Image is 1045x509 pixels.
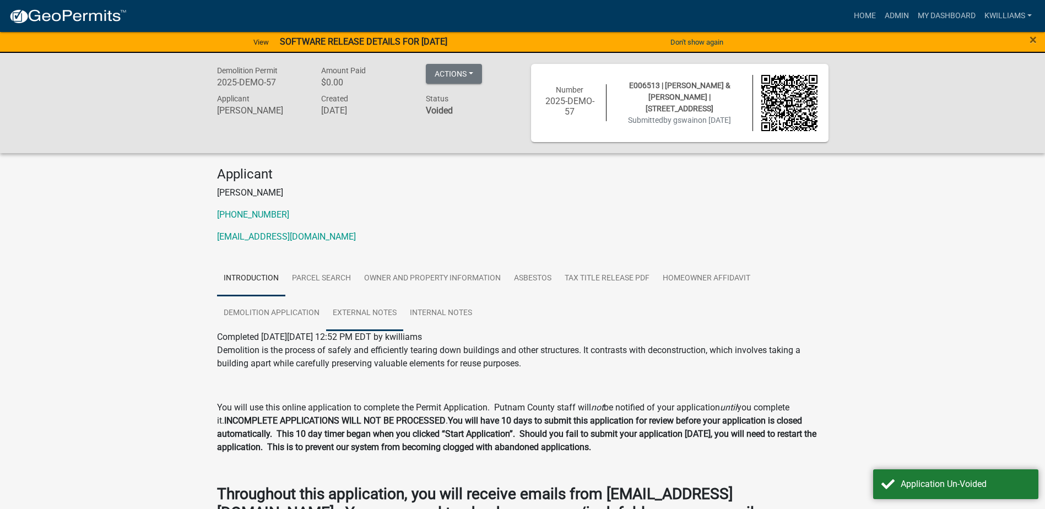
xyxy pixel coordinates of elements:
h6: [PERSON_NAME] [217,105,305,116]
span: E006513 | [PERSON_NAME] & [PERSON_NAME] | [STREET_ADDRESS] [629,81,730,113]
i: not [591,402,604,413]
h6: 2025-DEMO-57 [542,96,598,117]
a: Parcel search [285,261,358,296]
p: [PERSON_NAME] [217,186,829,199]
span: Created [321,94,348,103]
span: Demolition Permit [217,66,278,75]
a: Homeowner Affidavit [656,261,757,296]
a: Home [849,6,880,26]
strong: Voided [426,105,453,116]
a: View [249,33,273,51]
p: You will use this online application to complete the Permit Application. Putnam County staff will... [217,401,829,454]
a: kwilliams [980,6,1036,26]
span: Completed [DATE][DATE] 12:52 PM EDT by kwilliams [217,332,422,342]
a: Internal Notes [403,296,479,331]
div: Application Un-Voided [901,478,1030,491]
span: by gswain [663,116,698,124]
a: Owner and Property Information [358,261,507,296]
h4: Applicant [217,166,829,182]
strong: INCOMPLETE APPLICATIONS WILL NOT BE PROCESSED [224,415,446,426]
button: Close [1030,33,1037,46]
span: Number [556,85,583,94]
strong: You will have 10 days to submit this application for review before your application is closed aut... [217,415,816,452]
span: Amount Paid [321,66,366,75]
button: Actions [426,64,482,84]
a: Introduction [217,261,285,296]
a: Admin [880,6,913,26]
a: [PHONE_NUMBER] [217,209,289,220]
a: Asbestos [507,261,558,296]
strong: SOFTWARE RELEASE DETAILS FOR [DATE] [280,36,447,47]
span: × [1030,32,1037,47]
a: [EMAIL_ADDRESS][DOMAIN_NAME] [217,231,356,242]
a: Demolition Application [217,296,326,331]
i: until [720,402,737,413]
a: External Notes [326,296,403,331]
a: My Dashboard [913,6,980,26]
h6: $0.00 [321,77,409,88]
button: Don't show again [666,33,728,51]
span: Submitted on [DATE] [628,116,731,124]
h6: [DATE] [321,105,409,116]
h6: 2025-DEMO-57 [217,77,305,88]
p: Demolition is the process of safely and efficiently tearing down buildings and other structures. ... [217,344,829,370]
span: Applicant [217,94,250,103]
a: Tax Title Release PDF [558,261,656,296]
img: QR code [761,75,817,131]
span: Status [426,94,448,103]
